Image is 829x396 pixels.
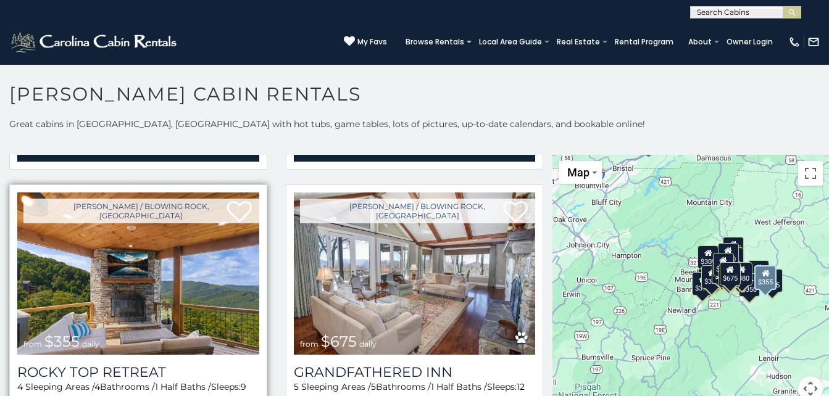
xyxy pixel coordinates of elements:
a: Owner Login [720,33,779,51]
span: 1 Half Baths / [431,381,487,392]
span: $675 [321,332,357,350]
span: 5 [371,381,376,392]
img: mail-regular-white.png [807,36,820,48]
div: $225 [712,260,733,284]
div: $320 [718,242,739,266]
span: 4 [17,381,23,392]
a: [PERSON_NAME] / Blowing Rock, [GEOGRAPHIC_DATA] [300,199,536,223]
a: Grandfathered Inn [294,364,536,381]
div: $210 [713,253,734,276]
img: Grandfathered Inn [294,192,536,354]
span: 12 [517,381,525,392]
div: $355 [754,265,777,289]
a: Rental Program [609,33,680,51]
a: Local Area Guide [473,33,548,51]
div: $525 [723,236,744,260]
a: Real Estate [551,33,606,51]
button: Change map style [559,161,602,184]
a: [PERSON_NAME] / Blowing Rock, [GEOGRAPHIC_DATA] [23,199,259,223]
span: 4 [94,381,100,392]
span: My Favs [357,36,387,47]
span: daily [359,339,377,349]
div: $315 [719,264,739,287]
span: 5 [294,381,299,392]
img: White-1-2.png [9,30,180,54]
a: About [682,33,718,51]
img: phone-regular-white.png [788,36,801,48]
a: Grandfathered Inn from $675 daily [294,192,536,354]
span: from [23,339,42,349]
span: from [300,339,319,349]
span: $355 [44,332,80,350]
div: $375 [693,271,714,295]
a: Browse Rentals [399,33,470,51]
div: $930 [748,260,769,284]
div: $675 [720,262,741,286]
a: Rocky Top Retreat from $355 daily [17,192,259,354]
span: 9 [241,381,246,392]
div: $350 [739,273,760,297]
div: $380 [731,262,752,285]
button: Toggle fullscreen view [798,161,823,186]
span: daily [82,339,99,349]
span: 1 Half Baths / [155,381,211,392]
span: Map [567,166,589,179]
a: Rocky Top Retreat [17,364,259,381]
img: Rocky Top Retreat [17,192,259,354]
a: My Favs [344,36,387,48]
div: $325 [702,265,723,288]
div: $355 [762,269,783,292]
div: $305 [698,245,719,268]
